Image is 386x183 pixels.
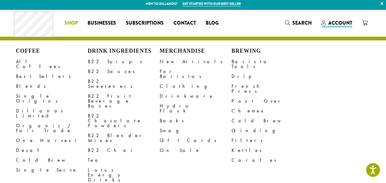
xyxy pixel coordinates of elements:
a: Clothing [160,81,232,91]
a: Gift Cards [160,136,232,145]
a: Chemex [232,106,303,116]
a: One Harvest [16,136,88,145]
a: Swag [160,126,232,136]
a: B22 Chai [88,145,160,155]
a: Single Serve [16,165,88,175]
a: Kettles [232,145,303,155]
a: On Sale [160,145,232,155]
a: French Press [232,81,303,96]
a: Pour Over [232,96,303,106]
a: Grinding [232,126,303,136]
span: Blog [206,19,219,27]
h4: Brewing [232,48,303,55]
a: Blends [16,81,88,91]
a: Tea [88,155,160,165]
a: Best Sellers [16,71,88,81]
span: Subscriptions [126,19,164,27]
a: Shop [60,18,83,28]
span: Contact [174,19,196,27]
a: B22 Sweeteners [88,76,160,91]
a: Books [160,116,232,126]
a: Decaf [16,145,88,155]
a: Cold Brew [232,116,303,126]
a: B22 Chocolate Powders [88,111,160,131]
a: Hydro Flask [160,101,232,116]
a: All Coffees [16,57,88,71]
h4: Merchandise [160,48,232,55]
a: For Baristas [160,67,232,81]
a: B22 Syrups [88,57,160,67]
a: B22 Blender Mixes [88,131,160,145]
a: Cold Brew [16,155,88,165]
span: Account [328,19,352,26]
h4: Coffee [16,48,88,55]
a: B22 Sauces [88,67,160,76]
a: Dillanos Limited [16,106,88,121]
a: Filters [232,136,303,145]
span: Shop [64,19,78,27]
a: Get started with our best seller [182,1,241,6]
a: Drinkware [160,91,232,101]
a: Carafes [232,155,303,165]
span: Search [292,19,312,26]
span: Businesses [88,19,116,27]
a: New Arrivals [160,57,232,67]
a: B22 Fruit Beverage Bases [88,91,160,111]
a: Barista Tools [232,57,303,71]
h4: Drink Ingredients [88,48,160,55]
a: Search [280,18,317,28]
a: Single Origins [16,91,88,106]
a: Drip [232,71,303,81]
a: Organic / Fair Trade [16,121,88,136]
